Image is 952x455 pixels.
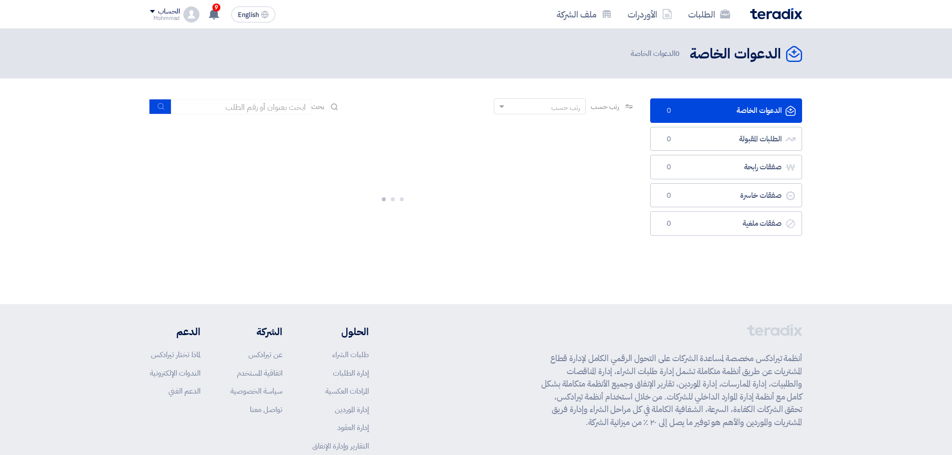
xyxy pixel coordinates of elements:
[650,98,802,123] a: الدعوات الخاصة0
[663,134,675,144] span: 0
[238,11,259,18] span: English
[650,127,802,151] a: الطلبات المقبولة0
[663,191,675,201] span: 0
[311,101,324,112] span: بحث
[312,324,369,339] li: الحلول
[650,155,802,179] a: صفقات رابحة0
[150,324,200,339] li: الدعم
[591,101,619,112] span: رتب حسب
[230,324,282,339] li: الشركة
[690,44,781,64] h2: الدعوات الخاصة
[231,6,275,22] button: English
[150,368,200,379] a: الندوات الإلكترونية
[337,422,369,433] a: إدارة العقود
[168,386,200,397] a: الدعم الفني
[150,15,179,21] div: Mohmmad
[663,106,675,116] span: 0
[650,211,802,236] a: صفقات ملغية0
[335,404,369,415] a: إدارة الموردين
[158,7,179,16] div: الحساب
[183,6,199,22] img: profile_test.png
[680,2,738,26] a: الطلبات
[151,349,200,360] a: لماذا تختار تيرادكس
[549,2,620,26] a: ملف الشركة
[631,48,682,59] span: الدعوات الخاصة
[332,349,369,360] a: طلبات الشراء
[333,368,369,379] a: إدارة الطلبات
[212,3,220,11] span: 9
[650,183,802,208] a: صفقات خاسرة0
[248,349,282,360] a: عن تيرادكس
[325,386,369,397] a: المزادات العكسية
[663,219,675,229] span: 0
[237,368,282,379] a: اتفاقية المستخدم
[312,441,369,452] a: التقارير وإدارة الإنفاق
[541,352,802,429] p: أنظمة تيرادكس مخصصة لمساعدة الشركات على التحول الرقمي الكامل لإدارة قطاع المشتريات عن طريق أنظمة ...
[171,99,311,114] input: ابحث بعنوان أو رقم الطلب
[620,2,680,26] a: الأوردرات
[250,404,282,415] a: تواصل معنا
[230,386,282,397] a: سياسة الخصوصية
[675,48,680,59] span: 0
[663,162,675,172] span: 0
[551,102,580,113] div: رتب حسب
[750,8,802,19] img: Teradix logo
